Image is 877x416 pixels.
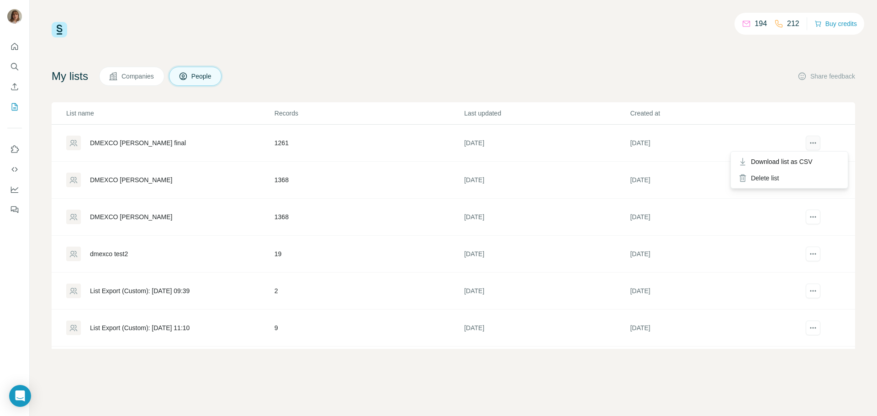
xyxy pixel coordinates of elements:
[52,69,88,84] h4: My lists
[7,79,22,95] button: Enrich CSV
[806,247,820,261] button: actions
[7,161,22,178] button: Use Surfe API
[7,201,22,218] button: Feedback
[464,273,629,310] td: [DATE]
[464,125,629,162] td: [DATE]
[122,72,155,81] span: Companies
[806,284,820,298] button: actions
[630,199,796,236] td: [DATE]
[90,212,172,221] div: DMEXCO [PERSON_NAME]
[7,141,22,158] button: Use Surfe on LinkedIn
[630,273,796,310] td: [DATE]
[806,321,820,335] button: actions
[755,18,767,29] p: 194
[7,99,22,115] button: My lists
[274,310,464,347] td: 9
[751,157,813,166] span: Download list as CSV
[274,273,464,310] td: 2
[464,199,629,236] td: [DATE]
[630,310,796,347] td: [DATE]
[9,385,31,407] div: Open Intercom Messenger
[630,109,795,118] p: Created at
[274,125,464,162] td: 1261
[7,181,22,198] button: Dashboard
[464,109,629,118] p: Last updated
[90,175,172,184] div: DMEXCO [PERSON_NAME]
[464,310,629,347] td: [DATE]
[806,210,820,224] button: actions
[806,136,820,150] button: actions
[814,17,857,30] button: Buy credits
[90,249,128,258] div: dmexco test2
[7,9,22,24] img: Avatar
[90,286,190,295] div: List Export (Custom): [DATE] 09:39
[464,162,629,199] td: [DATE]
[191,72,212,81] span: People
[90,138,186,147] div: DMEXCO [PERSON_NAME] final
[798,72,855,81] button: Share feedback
[66,109,274,118] p: List name
[630,162,796,199] td: [DATE]
[630,236,796,273] td: [DATE]
[630,125,796,162] td: [DATE]
[733,170,846,186] div: Delete list
[7,38,22,55] button: Quick start
[52,22,67,37] img: Surfe Logo
[787,18,799,29] p: 212
[7,58,22,75] button: Search
[464,236,629,273] td: [DATE]
[275,109,463,118] p: Records
[90,323,190,332] div: List Export (Custom): [DATE] 11:10
[274,162,464,199] td: 1368
[274,236,464,273] td: 19
[274,199,464,236] td: 1368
